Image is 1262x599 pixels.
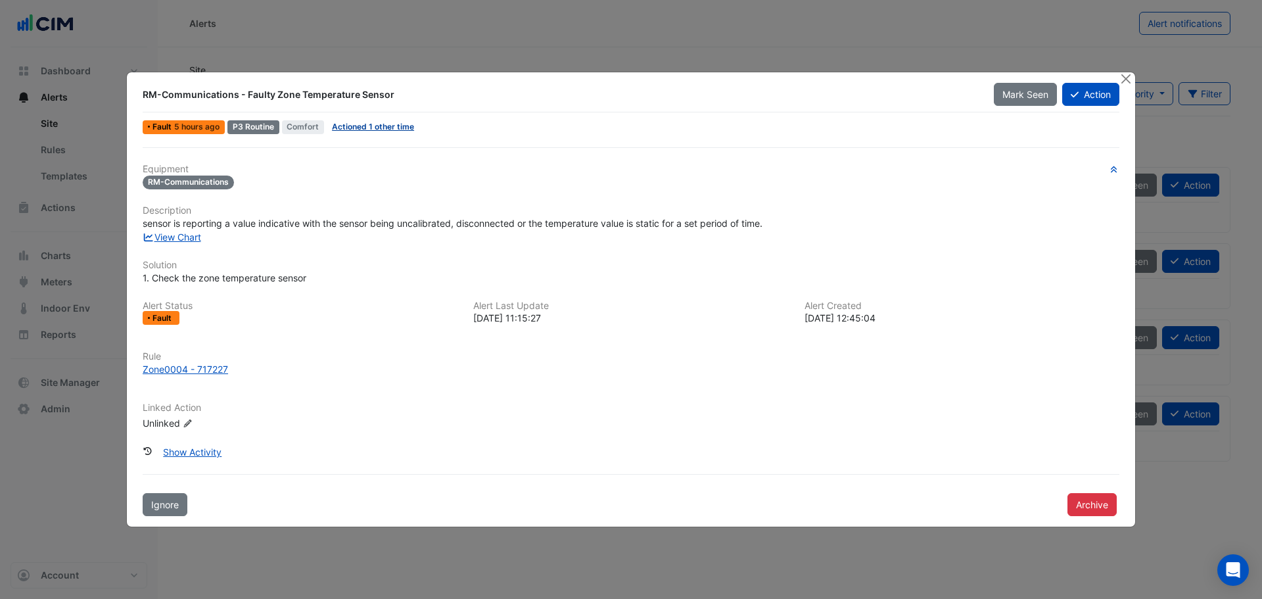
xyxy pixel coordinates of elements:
[143,218,762,229] span: sensor is reporting a value indicative with the sensor being uncalibrated, disconnected or the te...
[143,176,234,189] span: RM-Communications
[994,83,1057,106] button: Mark Seen
[282,120,325,134] span: Comfort
[174,122,220,132] span: Thu 14-Aug-2025 11:15 IST
[473,300,788,312] h6: Alert Last Update
[143,164,1119,175] h6: Equipment
[151,499,179,510] span: Ignore
[1119,72,1133,86] button: Close
[1002,89,1048,100] span: Mark Seen
[473,311,788,325] div: [DATE] 11:15:27
[143,362,1119,376] a: Zone0004 - 717227
[143,88,978,101] div: RM-Communications - Faulty Zone Temperature Sensor
[805,311,1119,325] div: [DATE] 12:45:04
[143,351,1119,362] h6: Rule
[143,231,201,243] a: View Chart
[143,300,457,312] h6: Alert Status
[143,272,306,283] span: 1. Check the zone temperature sensor
[143,416,300,430] div: Unlinked
[227,120,279,134] div: P3 Routine
[1062,83,1119,106] button: Action
[152,314,174,322] span: Fault
[143,402,1119,414] h6: Linked Action
[805,300,1119,312] h6: Alert Created
[143,205,1119,216] h6: Description
[143,493,187,516] button: Ignore
[143,260,1119,271] h6: Solution
[154,441,230,464] button: Show Activity
[332,122,414,132] a: Actioned 1 other time
[183,419,193,429] fa-icon: Edit Linked Action
[1067,493,1117,516] button: Archive
[143,362,228,376] div: Zone0004 - 717227
[1217,554,1249,586] div: Open Intercom Messenger
[152,123,174,131] span: Fault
